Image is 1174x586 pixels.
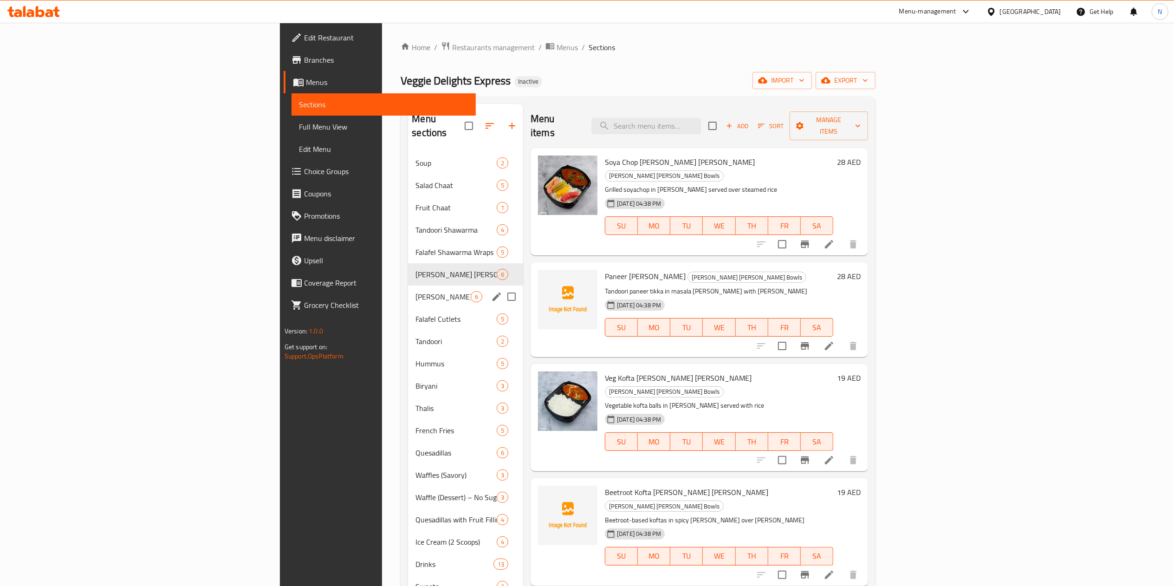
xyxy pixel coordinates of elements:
[459,116,479,136] span: Select all sections
[739,435,765,449] span: TH
[497,226,508,234] span: 4
[292,116,476,138] a: Full Menu View
[736,547,768,566] button: TH
[816,72,876,89] button: export
[494,560,508,569] span: 13
[837,270,861,283] h6: 28 AED
[497,247,508,258] div: items
[408,397,523,419] div: Thalis3
[538,486,597,545] img: Beetroot Kofta Curry Rice
[415,514,497,525] span: Quesadillas with Fruit Filling
[557,42,578,53] span: Menus
[415,224,497,235] span: Tandoori Shawarma
[605,286,833,297] p: Tandoori paneer tikka in masala [PERSON_NAME] with [PERSON_NAME]
[824,340,835,352] a: Edit menu item
[538,371,597,431] img: Veg Kofta Curry Rice
[752,72,812,89] button: import
[408,308,523,330] div: Falafel Cutlets5
[284,205,476,227] a: Promotions
[670,547,703,566] button: TU
[609,549,634,563] span: SU
[497,336,508,347] div: items
[899,6,956,17] div: Menu-management
[674,321,699,334] span: TU
[605,155,755,169] span: Soya Chop [PERSON_NAME] [PERSON_NAME]
[415,269,497,280] span: [PERSON_NAME] [PERSON_NAME] Bowls
[284,227,476,249] a: Menu disclaimer
[605,501,723,512] span: [PERSON_NAME] [PERSON_NAME] Bowls
[703,432,735,451] button: WE
[408,531,523,553] div: Ice Cream (2 Scoops)4
[306,77,468,88] span: Menus
[707,219,732,233] span: WE
[408,442,523,464] div: Quesadillas6
[497,382,508,391] span: 3
[415,157,497,169] span: Soup
[772,565,792,585] span: Select to update
[415,425,497,436] div: French Fries
[415,447,497,458] span: Quesadillas
[497,469,508,481] div: items
[538,42,542,53] li: /
[415,247,497,258] span: Falafel Shawarma Wraps
[613,301,665,310] span: [DATE] 04:38 PM
[415,180,497,191] div: Salad Chaat
[688,272,806,283] span: [PERSON_NAME] [PERSON_NAME] Bowls
[605,386,723,397] span: [PERSON_NAME] [PERSON_NAME] Bowls
[801,432,833,451] button: SA
[674,549,699,563] span: TU
[497,471,508,480] span: 3
[415,202,497,213] div: Fruit Chaat
[772,321,797,334] span: FR
[415,269,497,280] div: Curry Rice Bowls
[642,435,667,449] span: MO
[670,318,703,337] button: TU
[415,313,497,325] span: Falafel Cutlets
[497,403,508,414] div: items
[497,514,508,525] div: items
[415,492,497,503] span: Waffle (Dessert) – No Sugar
[613,415,665,424] span: [DATE] 04:38 PM
[589,42,615,53] span: Sections
[605,170,724,182] div: Curry Rice Bowls
[408,286,523,308] div: [PERSON_NAME] with Two Rotis6edit
[284,272,476,294] a: Coverage Report
[605,400,833,411] p: Vegetable kofta balls in [PERSON_NAME] served with rice
[497,157,508,169] div: items
[756,119,786,133] button: Sort
[415,536,497,547] span: Ice Cream (2 Scoops)
[670,432,703,451] button: TU
[1000,7,1061,17] div: [GEOGRAPHIC_DATA]
[642,321,667,334] span: MO
[304,32,468,43] span: Edit Restaurant
[722,119,752,133] span: Add item
[609,435,634,449] span: SU
[736,432,768,451] button: TH
[1158,7,1162,17] span: N
[837,156,861,169] h6: 28 AED
[638,547,670,566] button: MO
[490,290,504,304] button: edit
[794,233,816,255] button: Branch-specific-item
[703,216,735,235] button: WE
[415,336,497,347] div: Tandoori
[441,41,535,53] a: Restaurants management
[804,219,830,233] span: SA
[837,371,861,384] h6: 19 AED
[842,449,864,471] button: delete
[304,54,468,65] span: Branches
[415,291,471,302] span: [PERSON_NAME] with Two Rotis
[758,121,784,131] span: Sort
[299,121,468,132] span: Full Menu View
[605,269,686,283] span: Paneer [PERSON_NAME]
[284,26,476,49] a: Edit Restaurant
[292,138,476,160] a: Edit Menu
[605,170,723,181] span: [PERSON_NAME] [PERSON_NAME] Bowls
[292,93,476,116] a: Sections
[497,315,508,324] span: 5
[772,450,792,470] span: Select to update
[760,75,804,86] span: import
